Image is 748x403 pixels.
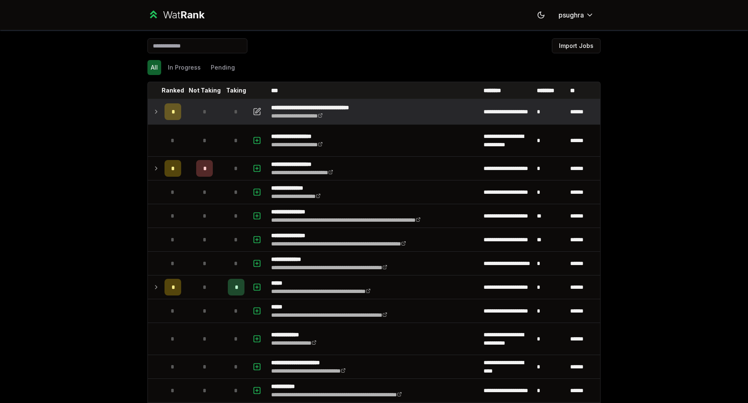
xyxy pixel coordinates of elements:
[163,8,204,22] div: Wat
[180,9,204,21] span: Rank
[165,60,204,75] button: In Progress
[552,38,601,53] button: Import Jobs
[207,60,238,75] button: Pending
[559,10,584,20] span: psughra
[189,86,221,95] p: Not Taking
[552,8,601,23] button: psughra
[162,86,184,95] p: Ranked
[226,86,246,95] p: Taking
[147,8,204,22] a: WatRank
[147,60,161,75] button: All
